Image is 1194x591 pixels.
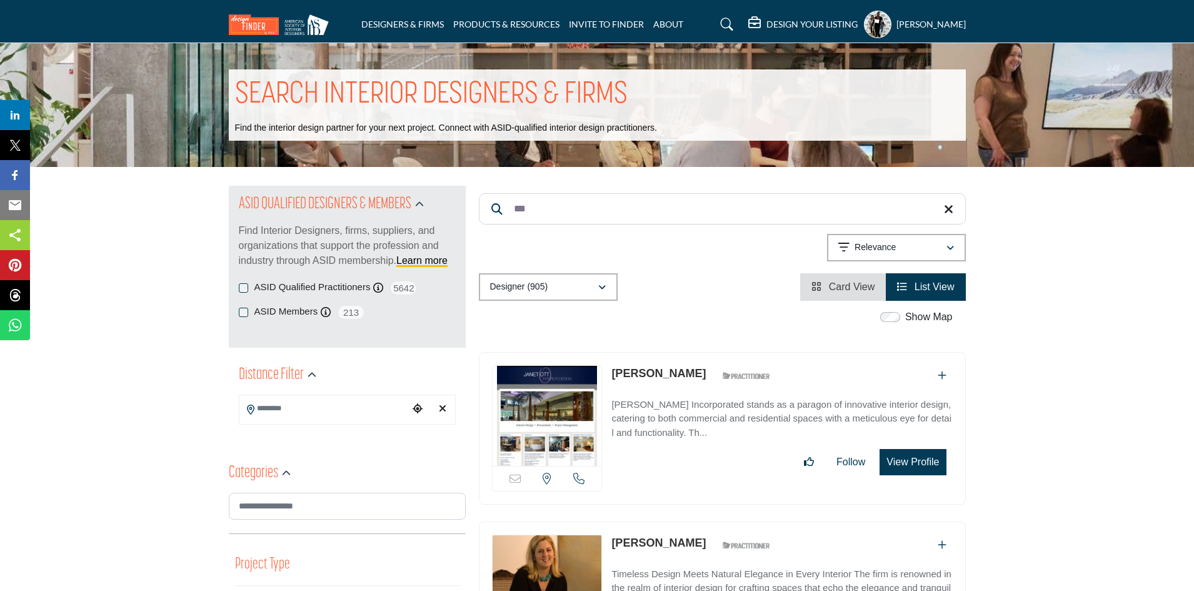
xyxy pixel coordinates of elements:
button: Follow [828,450,873,475]
h5: DESIGN YOUR LISTING [766,19,858,30]
h1: SEARCH INTERIOR DESIGNERS & FIRMS [235,76,628,114]
div: Choose your current location [408,396,427,423]
button: View Profile [880,449,946,475]
input: Search Location [239,397,408,421]
img: Janet Ott [493,366,602,466]
div: DESIGN YOUR LISTING [748,17,858,32]
a: Add To List [938,370,946,381]
label: ASID Members [254,305,318,319]
span: 5642 [389,280,418,296]
a: INVITE TO FINDER [569,19,644,29]
img: Site Logo [229,14,335,35]
a: Search [708,14,741,34]
a: PRODUCTS & RESOURCES [453,19,559,29]
button: Designer (905) [479,273,618,301]
h5: [PERSON_NAME] [896,18,966,31]
p: Janet Ott [611,365,706,382]
p: Relevance [855,241,896,254]
h2: Categories [229,462,278,485]
div: Clear search location [433,396,452,423]
p: Karen Hott [611,535,706,552]
button: Like listing [796,450,822,475]
span: List View [915,281,955,292]
input: ASID Members checkbox [239,308,248,317]
span: Card View [829,281,875,292]
label: ASID Qualified Practitioners [254,280,371,295]
h2: Distance Filter [239,364,304,386]
a: Learn more [396,255,448,266]
li: List View [886,273,965,301]
a: [PERSON_NAME] [611,537,706,549]
a: View List [897,281,954,292]
a: [PERSON_NAME] [611,367,706,380]
p: Find the interior design partner for your next project. Connect with ASID-qualified interior desi... [235,122,657,134]
a: Add To List [938,540,946,550]
span: 213 [337,305,365,320]
a: ABOUT [653,19,683,29]
a: DESIGNERS & FIRMS [361,19,444,29]
label: Show Map [905,310,953,325]
button: Project Type [235,553,290,577]
img: ASID Qualified Practitioners Badge Icon [718,368,774,384]
a: View Card [811,281,875,292]
input: ASID Qualified Practitioners checkbox [239,283,248,293]
a: [PERSON_NAME] Incorporated stands as a paragon of innovative interior design, catering to both co... [611,390,952,440]
button: Show hide supplier dropdown [864,11,891,38]
img: ASID Qualified Practitioners Badge Icon [718,538,774,553]
button: Relevance [827,234,966,261]
p: Designer (905) [490,281,548,293]
li: Card View [800,273,886,301]
p: [PERSON_NAME] Incorporated stands as a paragon of innovative interior design, catering to both co... [611,398,952,440]
input: Search Category [229,493,466,520]
h2: ASID QUALIFIED DESIGNERS & MEMBERS [239,193,411,216]
p: Find Interior Designers, firms, suppliers, and organizations that support the profession and indu... [239,223,456,268]
input: Search Keyword [479,193,966,225]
